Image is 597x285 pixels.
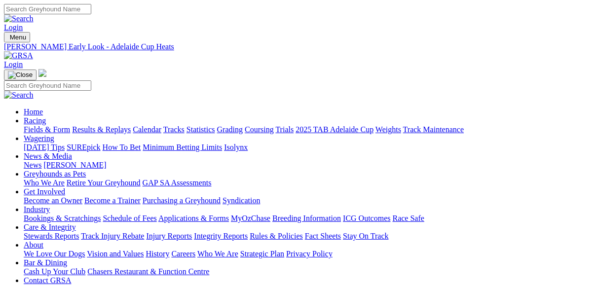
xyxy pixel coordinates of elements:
a: Rules & Policies [250,232,303,240]
a: Schedule of Fees [103,214,156,222]
div: Get Involved [24,196,593,205]
a: Chasers Restaurant & Function Centre [87,267,209,276]
div: Care & Integrity [24,232,593,241]
a: Vision and Values [87,249,144,258]
a: Tracks [163,125,185,134]
img: Search [4,14,34,23]
a: Bookings & Scratchings [24,214,101,222]
a: Purchasing a Greyhound [143,196,221,205]
div: Racing [24,125,593,134]
input: Search [4,4,91,14]
a: Careers [171,249,195,258]
div: Greyhounds as Pets [24,178,593,187]
a: Home [24,107,43,116]
a: We Love Our Dogs [24,249,85,258]
div: Industry [24,214,593,223]
a: Track Injury Rebate [81,232,144,240]
img: logo-grsa-white.png [38,69,46,77]
a: Stay On Track [343,232,388,240]
a: GAP SA Assessments [143,178,212,187]
a: Trials [275,125,294,134]
a: About [24,241,43,249]
div: News & Media [24,161,593,170]
a: Isolynx [224,143,248,151]
img: Search [4,91,34,100]
a: Race Safe [392,214,424,222]
a: Strategic Plan [240,249,284,258]
div: Wagering [24,143,593,152]
button: Toggle navigation [4,32,30,42]
a: Stewards Reports [24,232,79,240]
input: Search [4,80,91,91]
a: Bar & Dining [24,258,67,267]
a: Login [4,60,23,69]
a: News & Media [24,152,72,160]
a: Syndication [223,196,260,205]
a: [DATE] Tips [24,143,65,151]
a: Become a Trainer [84,196,141,205]
a: Fact Sheets [305,232,341,240]
img: GRSA [4,51,33,60]
a: [PERSON_NAME] [43,161,106,169]
a: Fields & Form [24,125,70,134]
a: Login [4,23,23,32]
a: Racing [24,116,46,125]
img: Close [8,71,33,79]
a: Weights [375,125,401,134]
a: Greyhounds as Pets [24,170,86,178]
a: Applications & Forms [158,214,229,222]
a: Retire Your Greyhound [67,178,141,187]
div: Bar & Dining [24,267,593,276]
a: Calendar [133,125,161,134]
a: Cash Up Your Club [24,267,85,276]
a: [PERSON_NAME] Early Look - Adelaide Cup Heats [4,42,593,51]
a: Integrity Reports [194,232,248,240]
a: Care & Integrity [24,223,76,231]
a: Grading [217,125,243,134]
a: Injury Reports [146,232,192,240]
a: Who We Are [197,249,238,258]
a: 2025 TAB Adelaide Cup [296,125,373,134]
a: Become an Owner [24,196,82,205]
a: Industry [24,205,50,214]
a: Get Involved [24,187,65,196]
a: SUREpick [67,143,100,151]
a: Coursing [245,125,274,134]
a: Wagering [24,134,54,142]
a: Privacy Policy [286,249,333,258]
div: About [24,249,593,258]
a: Contact GRSA [24,276,71,285]
a: Minimum Betting Limits [143,143,222,151]
a: MyOzChase [231,214,270,222]
a: News [24,161,41,169]
a: Track Maintenance [403,125,464,134]
button: Toggle navigation [4,70,37,80]
a: History [146,249,169,258]
a: How To Bet [103,143,141,151]
span: Menu [10,34,26,41]
a: Results & Replays [72,125,131,134]
a: Who We Are [24,178,65,187]
a: Statistics [187,125,215,134]
a: Breeding Information [272,214,341,222]
a: ICG Outcomes [343,214,390,222]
